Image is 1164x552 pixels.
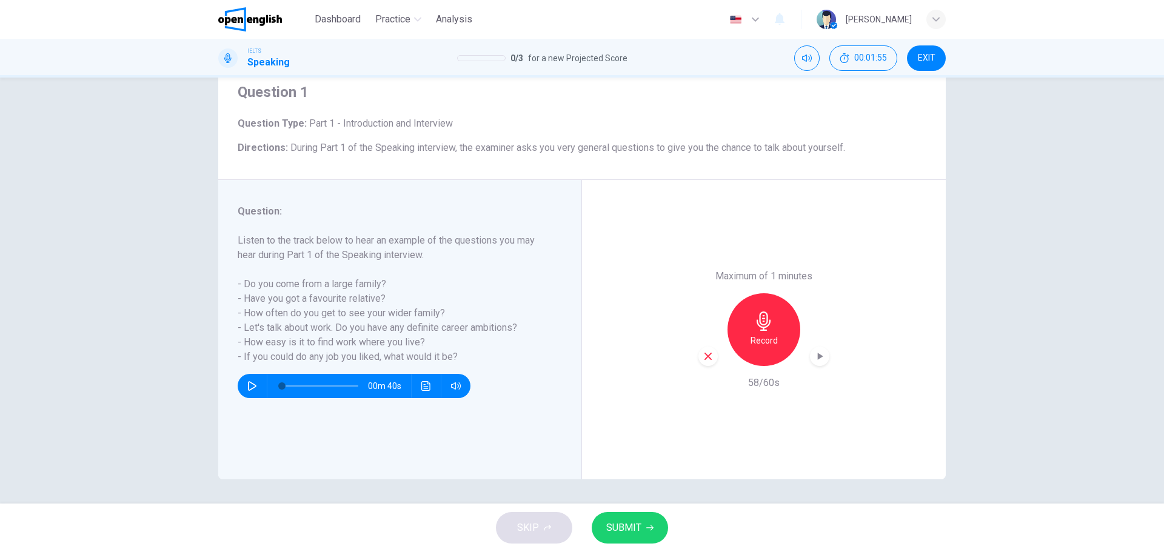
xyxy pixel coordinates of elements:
[370,8,426,30] button: Practice
[238,116,926,131] h6: Question Type :
[794,45,820,71] div: Mute
[290,142,845,153] span: During Part 1 of the Speaking interview, the examiner asks you very general questions to give you...
[247,55,290,70] h1: Speaking
[431,8,477,30] button: Analysis
[436,12,472,27] span: Analysis
[728,15,743,24] img: en
[238,233,547,364] h6: Listen to the track below to hear an example of the questions you may hear during Part 1 of the S...
[416,374,436,398] button: Click to see the audio transcription
[846,12,912,27] div: [PERSON_NAME]
[310,8,366,30] button: Dashboard
[218,7,310,32] a: OpenEnglish logo
[715,269,812,284] h6: Maximum of 1 minutes
[854,53,887,63] span: 00:01:55
[907,45,946,71] button: EXIT
[751,333,778,348] h6: Record
[592,512,668,544] button: SUBMIT
[918,53,935,63] span: EXIT
[528,51,627,65] span: for a new Projected Score
[218,7,282,32] img: OpenEnglish logo
[748,376,780,390] h6: 58/60s
[238,204,547,219] h6: Question :
[510,51,523,65] span: 0 / 3
[727,293,800,366] button: Record
[829,45,897,71] button: 00:01:55
[375,12,410,27] span: Practice
[247,47,261,55] span: IELTS
[829,45,897,71] div: Hide
[238,141,926,155] h6: Directions :
[307,118,453,129] span: Part 1 - Introduction and Interview
[606,519,641,536] span: SUBMIT
[368,374,411,398] span: 00m 40s
[315,12,361,27] span: Dashboard
[817,10,836,29] img: Profile picture
[238,82,926,102] h4: Question 1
